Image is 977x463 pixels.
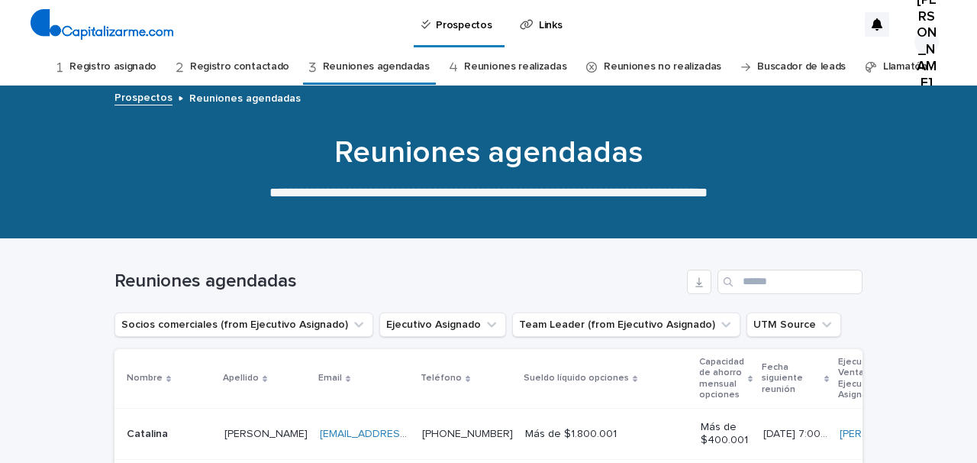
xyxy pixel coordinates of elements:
button: Team Leader (from Ejecutivo Asignado) [512,312,740,337]
a: Registro contactado [190,49,289,85]
p: Email [318,370,342,387]
p: Catalina [127,425,171,441]
a: Reuniones no realizadas [604,49,721,85]
button: Socios comerciales (from Ejecutivo Asignado) [114,312,373,337]
p: Nombre [127,370,163,387]
p: Apellido [223,370,259,387]
h1: Reuniones agendadas [114,134,863,171]
a: Registro asignado [69,49,156,85]
p: [PERSON_NAME] [224,425,311,441]
button: UTM Source [746,312,841,337]
a: Prospectos [114,88,173,105]
h1: Reuniones agendadas [114,270,681,293]
p: Fecha siguiente reunión [762,359,821,398]
div: [PERSON_NAME] [914,30,939,54]
a: Reuniones realizadas [464,49,566,85]
a: Llamatón [883,49,927,85]
p: Reuniones agendadas [189,89,301,105]
button: Ejecutivo Asignado [379,312,506,337]
img: 4arMvv9wSvmHTHbXwTim [31,9,173,40]
a: Buscador de leads [757,49,846,85]
a: Reuniones agendadas [323,49,430,85]
a: [PHONE_NUMBER] [422,429,513,439]
p: Sueldo líquido opciones [524,370,629,387]
p: Más de $1.800.001 [525,428,688,441]
p: Capacidad de ahorro mensual opciones [699,354,744,404]
p: 21/8/2025 7:00 PM [763,425,830,441]
input: Search [717,270,863,294]
p: Ejecutivos de Ventas (from Ejecutivo Asignado) [838,354,923,404]
a: [EMAIL_ADDRESS][DOMAIN_NAME] [320,429,492,439]
p: Más de $400.001 [701,421,751,447]
p: Teléfono [421,370,462,387]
